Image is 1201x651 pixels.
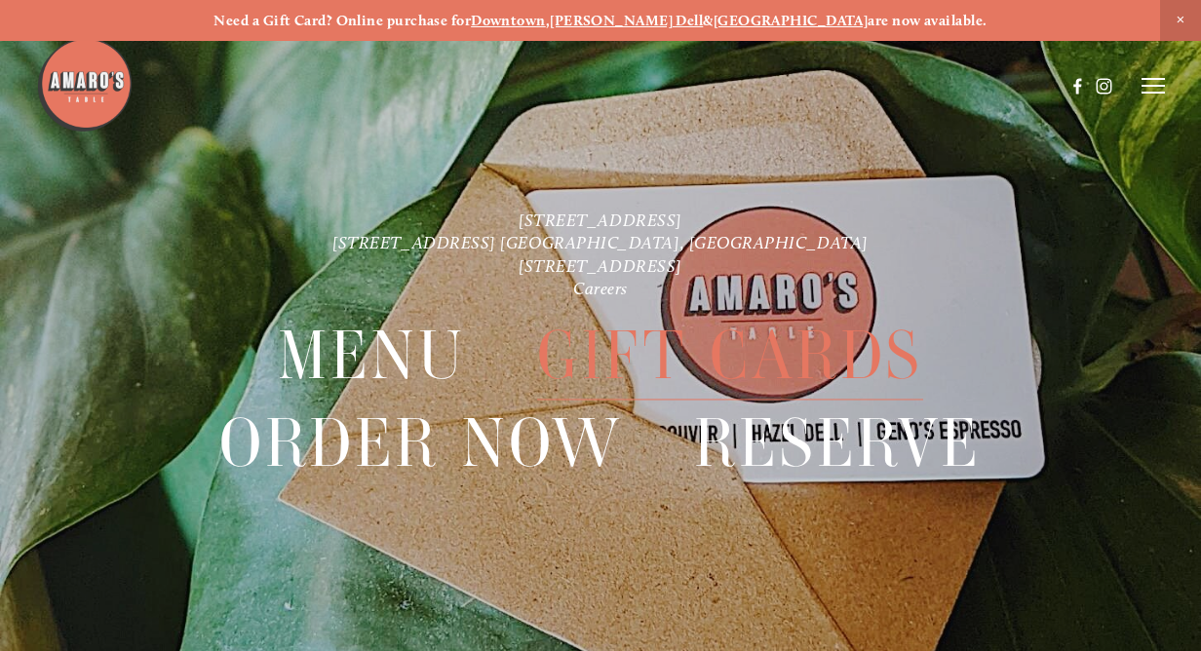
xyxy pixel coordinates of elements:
[332,233,869,253] a: [STREET_ADDRESS] [GEOGRAPHIC_DATA], [GEOGRAPHIC_DATA]
[703,12,713,29] strong: &
[537,312,923,399] a: Gift Cards
[471,12,546,29] a: Downtown
[573,279,628,299] a: Careers
[714,12,869,29] a: [GEOGRAPHIC_DATA]
[546,12,550,29] strong: ,
[550,12,703,29] a: [PERSON_NAME] Dell
[694,400,981,486] a: Reserve
[694,400,981,487] span: Reserve
[537,312,923,400] span: Gift Cards
[278,312,465,400] span: Menu
[519,210,682,230] a: [STREET_ADDRESS]
[519,255,682,276] a: [STREET_ADDRESS]
[213,12,471,29] strong: Need a Gift Card? Online purchase for
[278,312,465,399] a: Menu
[868,12,987,29] strong: are now available.
[219,400,622,487] span: Order Now
[219,400,622,486] a: Order Now
[36,36,134,134] img: Amaro's Table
